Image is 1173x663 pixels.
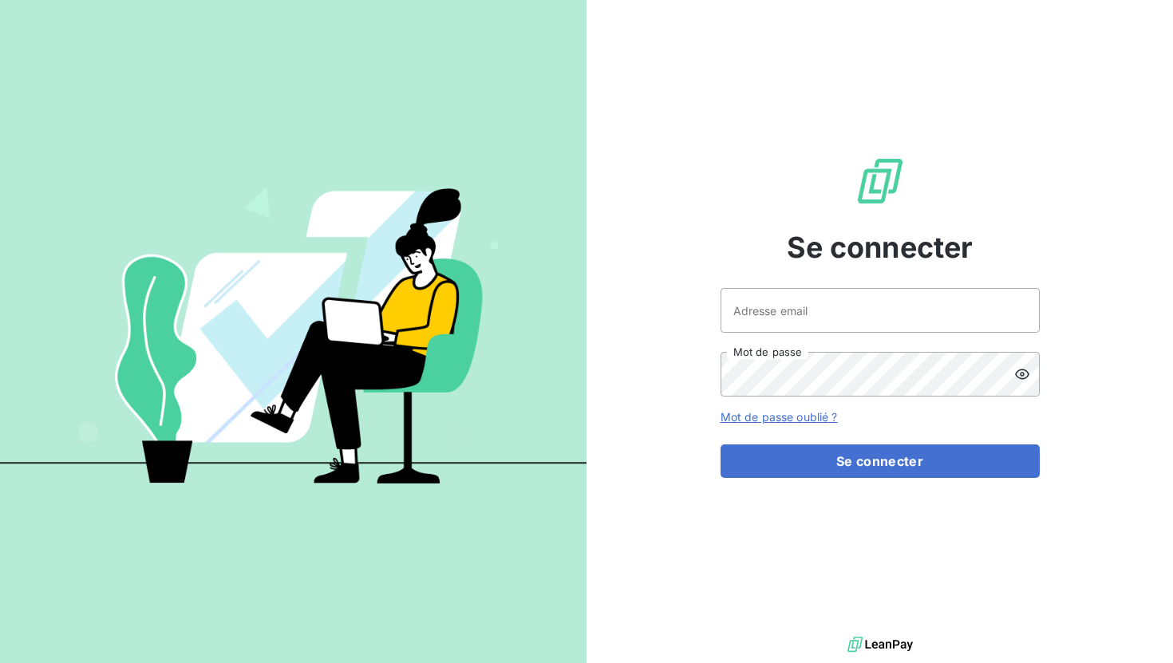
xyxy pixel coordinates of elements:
[787,226,974,269] span: Se connecter
[721,444,1040,478] button: Se connecter
[855,156,906,207] img: Logo LeanPay
[721,288,1040,333] input: placeholder
[721,410,838,424] a: Mot de passe oublié ?
[847,633,913,657] img: logo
